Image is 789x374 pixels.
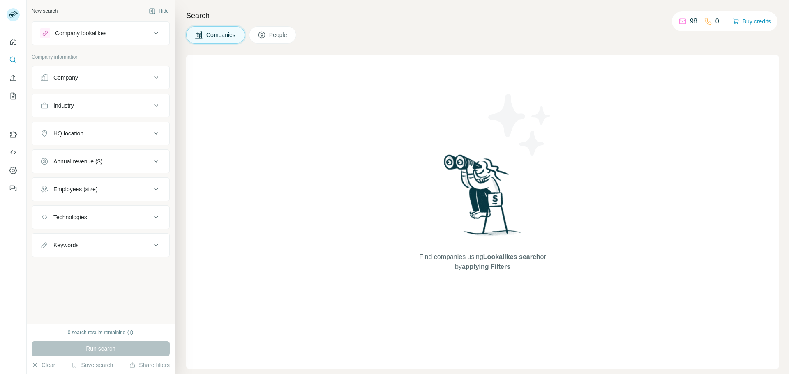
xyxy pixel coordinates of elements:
[440,152,526,244] img: Surfe Illustration - Woman searching with binoculars
[7,34,20,49] button: Quick start
[269,31,288,39] span: People
[715,16,719,26] p: 0
[68,329,134,336] div: 0 search results remaining
[71,361,113,369] button: Save search
[32,68,169,87] button: Company
[55,29,106,37] div: Company lookalikes
[32,361,55,369] button: Clear
[7,71,20,85] button: Enrich CSV
[7,163,20,178] button: Dashboard
[690,16,697,26] p: 98
[32,53,170,61] p: Company information
[32,96,169,115] button: Industry
[53,101,74,110] div: Industry
[733,16,771,27] button: Buy credits
[7,127,20,142] button: Use Surfe on LinkedIn
[483,253,540,260] span: Lookalikes search
[7,145,20,160] button: Use Surfe API
[143,5,175,17] button: Hide
[483,88,557,162] img: Surfe Illustration - Stars
[53,185,97,193] div: Employees (size)
[53,157,102,165] div: Annual revenue ($)
[7,181,20,196] button: Feedback
[129,361,170,369] button: Share filters
[32,207,169,227] button: Technologies
[53,213,87,221] div: Technologies
[32,235,169,255] button: Keywords
[32,151,169,171] button: Annual revenue ($)
[206,31,236,39] span: Companies
[32,179,169,199] button: Employees (size)
[186,10,779,21] h4: Search
[53,241,78,249] div: Keywords
[32,7,58,15] div: New search
[53,129,83,138] div: HQ location
[417,252,548,272] span: Find companies using or by
[53,73,78,82] div: Company
[7,89,20,103] button: My lists
[462,263,510,270] span: applying Filters
[32,23,169,43] button: Company lookalikes
[32,124,169,143] button: HQ location
[7,53,20,67] button: Search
